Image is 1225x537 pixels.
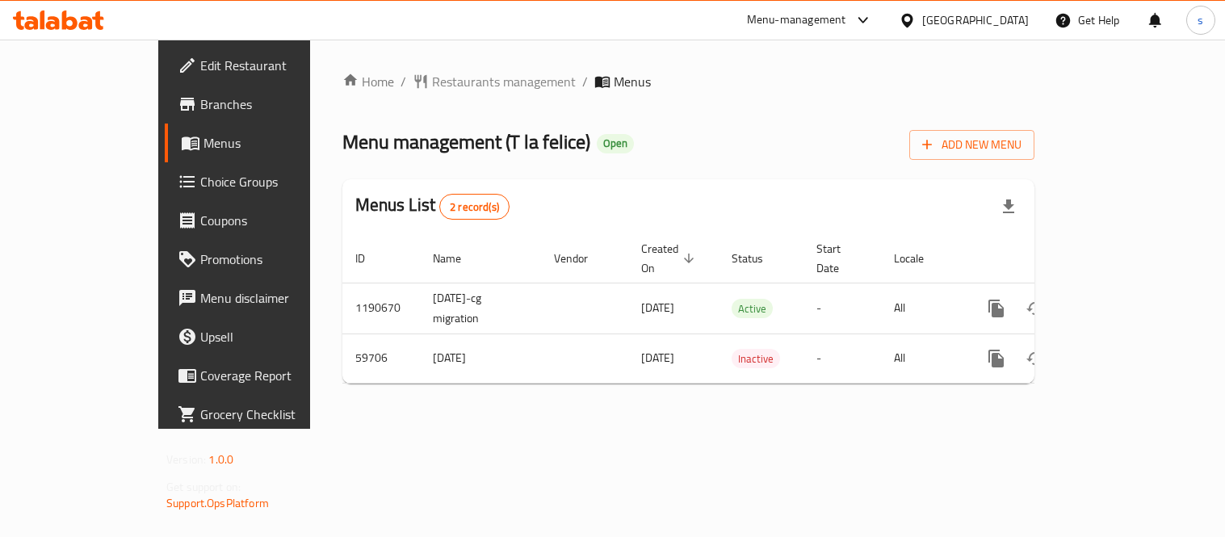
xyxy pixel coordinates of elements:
[401,72,406,91] li: /
[165,201,363,240] a: Coupons
[420,283,541,334] td: [DATE]-cg migration
[342,72,394,91] a: Home
[881,334,964,383] td: All
[203,133,350,153] span: Menus
[1198,11,1203,29] span: s
[881,283,964,334] td: All
[165,162,363,201] a: Choice Groups
[200,94,350,114] span: Branches
[342,234,1145,384] table: enhanced table
[964,234,1145,283] th: Actions
[200,288,350,308] span: Menu disclaimer
[200,211,350,230] span: Coupons
[342,334,420,383] td: 59706
[165,85,363,124] a: Branches
[597,136,634,150] span: Open
[641,239,699,278] span: Created On
[732,249,784,268] span: Status
[200,366,350,385] span: Coverage Report
[977,339,1016,378] button: more
[894,249,945,268] span: Locale
[732,299,773,318] div: Active
[165,317,363,356] a: Upsell
[413,72,576,91] a: Restaurants management
[816,239,862,278] span: Start Date
[977,289,1016,328] button: more
[909,130,1034,160] button: Add New Menu
[166,493,269,514] a: Support.OpsPlatform
[439,194,510,220] div: Total records count
[166,449,206,470] span: Version:
[989,187,1028,226] div: Export file
[922,135,1022,155] span: Add New Menu
[200,56,350,75] span: Edit Restaurant
[732,300,773,318] span: Active
[641,297,674,318] span: [DATE]
[200,250,350,269] span: Promotions
[342,72,1034,91] nav: breadcrumb
[432,72,576,91] span: Restaurants management
[165,124,363,162] a: Menus
[440,199,509,215] span: 2 record(s)
[433,249,482,268] span: Name
[803,334,881,383] td: -
[200,405,350,424] span: Grocery Checklist
[732,349,780,368] div: Inactive
[922,11,1029,29] div: [GEOGRAPHIC_DATA]
[803,283,881,334] td: -
[208,449,233,470] span: 1.0.0
[355,193,510,220] h2: Menus List
[1016,339,1055,378] button: Change Status
[342,283,420,334] td: 1190670
[165,356,363,395] a: Coverage Report
[165,395,363,434] a: Grocery Checklist
[342,124,590,160] span: Menu management ( T la felice )
[165,279,363,317] a: Menu disclaimer
[200,327,350,346] span: Upsell
[355,249,386,268] span: ID
[614,72,651,91] span: Menus
[554,249,609,268] span: Vendor
[582,72,588,91] li: /
[420,334,541,383] td: [DATE]
[597,134,634,153] div: Open
[200,172,350,191] span: Choice Groups
[165,240,363,279] a: Promotions
[165,46,363,85] a: Edit Restaurant
[641,347,674,368] span: [DATE]
[747,10,846,30] div: Menu-management
[166,476,241,497] span: Get support on:
[732,350,780,368] span: Inactive
[1016,289,1055,328] button: Change Status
